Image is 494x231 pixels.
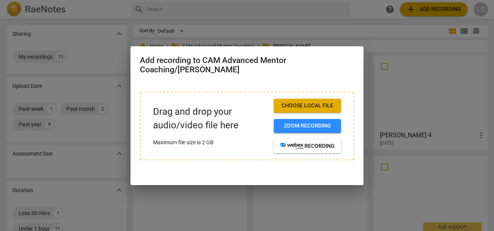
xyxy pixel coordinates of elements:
span: Zoom recording [280,122,335,130]
button: recording [274,139,341,153]
span: Choose local file [280,102,335,110]
button: Zoom recording [274,119,341,133]
button: Choose local file [274,99,341,113]
p: Drag and drop your audio/video file here [153,105,268,132]
h2: Add recording to CAM Advanced Mentor Coaching/[PERSON_NAME] [140,56,354,75]
p: Maximum file size is 2 GB [153,138,268,147]
span: recording [280,142,335,150]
